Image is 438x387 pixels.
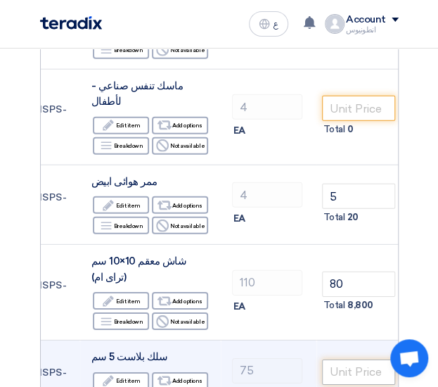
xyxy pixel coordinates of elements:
span: EA [233,124,245,138]
div: Add options [152,292,208,310]
div: Not available [152,137,208,155]
span: Total [323,210,345,224]
input: Unit Price [322,360,395,385]
span: 8,800 [347,298,373,312]
span: 20 [347,210,358,224]
input: RFQ_STEP1.ITEMS.2.AMOUNT_TITLE [232,358,302,383]
div: Not available [152,217,208,234]
div: Not available [152,312,208,330]
img: Teradix logo [40,16,102,30]
span: Total [323,122,345,137]
span: شاش معقم 10×10 سم (تراى ام) [91,255,187,284]
span: 0 [347,122,354,137]
div: Account [346,14,386,26]
div: Add options [152,196,208,214]
div: Add options [152,117,208,134]
span: Total [323,298,345,312]
span: EA [233,212,245,226]
div: Edit item [93,196,149,214]
div: Breakdown [93,42,149,59]
div: Not available [152,42,208,59]
span: ع [273,19,278,29]
span: EA [233,300,245,314]
input: Unit Price [322,272,395,297]
input: Unit Price [322,184,395,209]
input: RFQ_STEP1.ITEMS.2.AMOUNT_TITLE [232,182,302,208]
div: Open chat [390,339,428,377]
span: سلك بلاست 5 سم [91,350,168,363]
input: RFQ_STEP1.ITEMS.2.AMOUNT_TITLE [232,94,302,120]
span: ممر هوائى ابيض [91,175,157,188]
div: انطونيوس [346,26,399,34]
div: Breakdown [93,217,149,234]
input: RFQ_STEP1.ITEMS.2.AMOUNT_TITLE [232,270,302,296]
span: ماسك تنفس صناعي - لأطفال [91,80,183,108]
div: Edit item [93,117,149,134]
div: Edit item [93,292,149,310]
div: Breakdown [93,312,149,330]
input: Unit Price [322,96,395,121]
div: Breakdown [93,137,149,155]
img: profile_test.png [325,14,344,34]
button: ع [249,11,288,37]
